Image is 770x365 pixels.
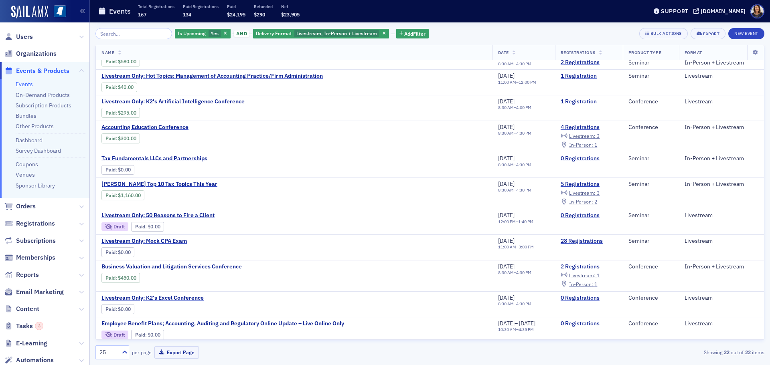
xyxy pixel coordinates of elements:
[396,29,429,39] button: AddFilter
[154,346,199,359] button: Export Page
[498,61,514,67] time: 8:30 AM
[498,131,531,136] div: –
[101,73,323,80] a: Livestream Only: Hot Topics: Management of Accounting Practice/Firm Administration
[16,91,70,99] a: On-Demand Products
[685,98,758,105] div: Livestream
[561,320,617,327] a: 0 Registrations
[498,72,515,79] span: [DATE]
[4,49,57,58] a: Organizations
[628,73,673,80] div: Seminar
[16,32,33,41] span: Users
[498,301,531,307] div: –
[516,162,531,167] time: 4:30 PM
[597,190,600,196] span: 3
[16,202,36,211] span: Orders
[105,306,115,312] a: Paid
[685,212,758,219] div: Livestream
[4,202,36,211] a: Orders
[105,192,118,198] span: :
[628,212,673,219] div: Seminar
[183,11,191,18] span: 134
[101,331,128,339] div: Draft
[519,244,534,250] time: 3:00 PM
[498,80,536,85] div: –
[138,4,174,9] p: Total Registrations
[16,147,61,154] a: Survey Dashboard
[685,181,758,188] div: In-Person + Livestream
[628,238,673,245] div: Seminar
[639,28,688,39] button: Bulk Actions
[227,11,245,18] span: $24,195
[99,348,117,357] div: 25
[685,263,758,270] div: In-Person + Livestream
[569,190,596,196] span: Livestream :
[101,57,140,67] div: Paid: 4 - $58000
[16,161,38,168] a: Coupons
[498,50,509,55] span: Date
[101,155,236,162] a: Tax Fundamentals LLCs and Partnerships
[569,133,596,139] span: Livestream :
[105,110,115,116] a: Paid
[16,123,54,130] a: Other Products
[101,190,144,200] div: Paid: 6 - $116000
[101,165,134,175] div: Paid: 1 - $0
[118,110,136,116] span: $295.00
[4,339,47,348] a: E-Learning
[109,6,131,16] h1: Events
[105,167,118,173] span: :
[519,79,536,85] time: 12:00 PM
[498,105,531,110] div: –
[101,50,114,55] span: Name
[561,155,617,162] a: 0 Registrations
[105,58,118,65] span: :
[16,339,47,348] span: E-Learning
[135,224,145,230] a: Paid
[561,181,617,188] a: 5 Registrations
[101,238,236,245] a: Livestream Only: Mock CPA Exam
[597,133,600,139] span: 3
[498,130,514,136] time: 8:30 AM
[685,50,702,55] span: Format
[281,4,300,9] p: Net
[138,11,146,18] span: 167
[728,28,764,39] button: New Event
[628,263,673,270] div: Conference
[135,332,145,338] a: Paid
[175,29,231,39] div: Yes
[561,190,600,196] a: Livestream: 3
[183,4,219,9] p: Paid Registrations
[16,137,43,144] a: Dashboard
[105,84,115,90] a: Paid
[101,98,245,105] a: Livestream Only: K2's Artificial Intelligence Conference
[498,98,515,105] span: [DATE]
[105,192,115,198] a: Paid
[498,219,516,224] time: 12:00 PM
[569,141,593,148] span: In-Person :
[178,30,206,36] span: Is Upcoming
[498,155,515,162] span: [DATE]
[519,327,534,332] time: 4:35 PM
[561,142,597,148] a: In-Person: 1
[750,4,764,18] span: Profile
[16,305,39,313] span: Content
[561,294,617,302] a: 0 Registrations
[498,180,515,188] span: [DATE]
[569,198,593,205] span: In-Person :
[113,224,125,229] div: Draft
[628,155,673,162] div: Seminar
[561,50,596,55] span: Registrations
[105,110,118,116] span: :
[101,108,140,117] div: Paid: 2 - $29500
[54,5,66,18] img: SailAMX
[498,327,516,332] time: 10:30 AM
[296,30,377,36] span: Livestream, In-Person + Livestream
[498,320,536,327] div: –
[722,349,731,356] strong: 22
[101,83,137,92] div: Paid: 1 - $4000
[597,272,600,278] span: 1
[498,327,536,332] div: –
[561,199,597,205] a: In-Person: 2
[227,4,245,9] p: Paid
